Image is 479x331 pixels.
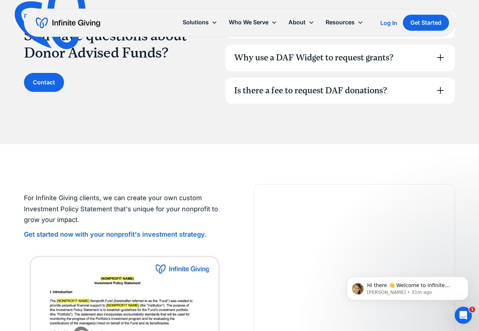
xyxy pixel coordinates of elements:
[234,52,394,64] div: Why use a DAF Widget to request grants?
[234,85,387,97] div: Is there a fee to request DAF donations?
[288,18,306,27] div: About
[380,19,397,27] a: Log In
[320,15,369,30] div: Resources
[336,262,479,312] iframe: Intercom notifications message
[229,18,268,27] div: Who We Serve
[403,15,449,31] a: Get Started
[24,27,197,61] h2: Still have questions about Donor Advised Funds?
[24,193,225,226] p: For Infinite Giving clients, we can create your own custom Investment Policy Statement that's uni...
[177,15,223,30] div: Solutions
[380,20,397,26] div: Log In
[24,73,64,92] a: Contact
[326,18,355,27] div: Resources
[455,307,472,324] iframe: Intercom live chat
[283,15,320,30] div: About
[469,307,475,312] span: 1
[183,18,209,27] div: Solutions
[36,17,100,29] a: home
[223,15,283,30] div: Who We Serve
[24,231,207,238] a: Get started now with your nonprofit's investment strategy.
